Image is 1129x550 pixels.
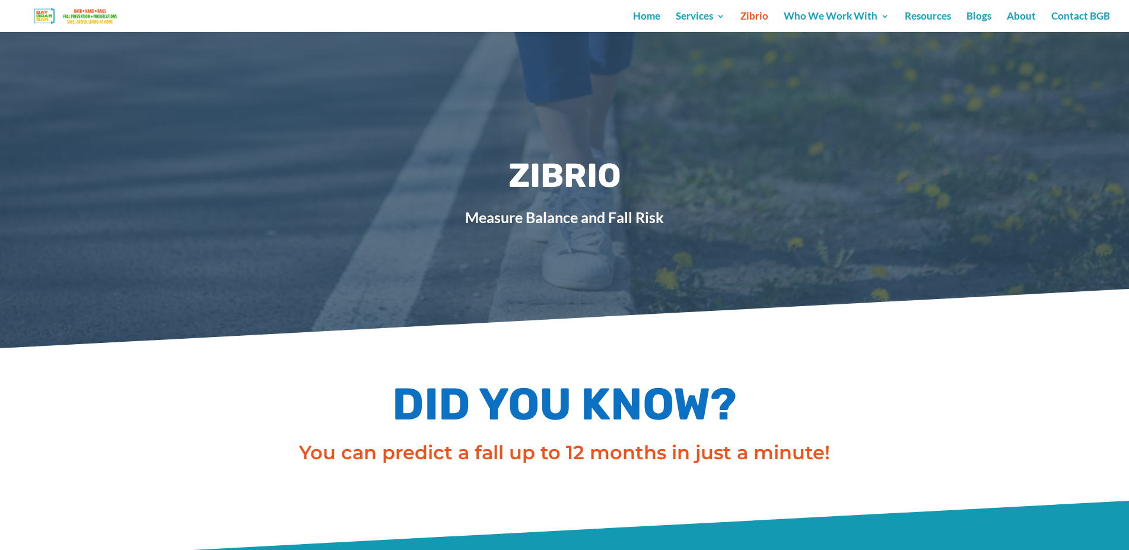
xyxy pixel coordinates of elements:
a: Home [633,12,660,32]
h1: DID YOU KNOW? [113,376,1016,440]
a: About [1007,12,1036,32]
a: Who We Work With [784,12,889,32]
span: Measure Balance and Fall Risk [333,206,796,229]
a: Zibrio [740,12,768,32]
a: Contact BGB [1051,12,1110,32]
a: Services [676,12,725,32]
p: You can predict a fall up to 12 months in just a minute! [113,438,1016,467]
h1: Zibrio [333,151,796,206]
img: Bay Grab Bar [20,5,133,26]
a: Resources [905,12,951,32]
a: Blogs [966,12,991,32]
